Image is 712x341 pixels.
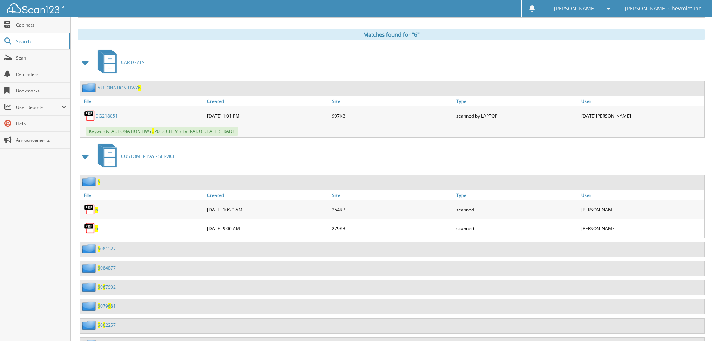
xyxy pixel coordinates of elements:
img: folder2.png [82,301,98,311]
span: CUSTOMER PAY - SERVICE [121,153,176,159]
span: CAR DEALS [121,59,145,66]
span: Announcements [16,137,67,143]
div: 997KB [330,108,455,123]
div: [DATE] 10:20 AM [205,202,330,217]
a: CAR DEALS [93,48,145,77]
a: 6 [95,225,98,232]
a: User [579,190,704,200]
span: 6 [98,284,100,290]
a: AUTONATION HWY6 [98,85,141,91]
a: Type [454,96,579,106]
img: folder2.png [82,320,98,330]
img: folder2.png [82,282,98,292]
div: scanned [454,202,579,217]
a: DG218051 [95,113,118,119]
span: 6 [98,246,100,252]
a: Size [330,96,455,106]
span: 6 [103,284,105,290]
span: 6 [152,128,154,134]
img: PDF.png [84,110,95,121]
img: scan123-logo-white.svg [7,3,64,13]
div: [DATE] 1:01 PM [205,108,330,123]
span: 6 [98,265,100,271]
div: [PERSON_NAME] [579,221,704,236]
iframe: Chat Widget [675,305,712,341]
span: Keywords: AUTONATION HWY 2013 CHEV SILVERADO DEALER TRADE [86,127,238,136]
a: User [579,96,704,106]
img: PDF.png [84,204,95,215]
span: Help [16,121,67,127]
span: [PERSON_NAME] [554,6,596,11]
img: folder2.png [82,83,98,92]
span: Reminders [16,71,67,77]
div: [DATE] 9:06 AM [205,221,330,236]
div: scanned by LAPTOP [454,108,579,123]
span: User Reports [16,104,61,110]
img: folder2.png [82,244,98,253]
a: 6067902 [98,284,116,290]
div: scanned [454,221,579,236]
span: 6 [108,303,111,309]
img: folder2.png [82,177,98,186]
a: Created [205,190,330,200]
span: Cabinets [16,22,67,28]
div: [DATE][PERSON_NAME] [579,108,704,123]
a: CUSTOMER PAY - SERVICE [93,141,176,171]
span: Bookmarks [16,88,67,94]
a: 6 [95,207,98,213]
div: [PERSON_NAME] [579,202,704,217]
span: 6 [138,85,141,91]
span: 6 [98,322,100,328]
img: folder2.png [82,263,98,273]
a: Type [454,190,579,200]
span: Search [16,38,65,45]
a: 6084877 [98,265,116,271]
a: 6 [98,179,100,185]
a: File [80,190,205,200]
div: 279KB [330,221,455,236]
span: Scan [16,55,67,61]
div: Matches found for "6" [78,29,705,40]
a: 6062257 [98,322,116,328]
a: Size [330,190,455,200]
span: 6 [103,322,105,328]
a: Created [205,96,330,106]
a: 6081327 [98,246,116,252]
span: [PERSON_NAME] Chevrolet Inc [625,6,701,11]
a: 6079681 [98,303,116,309]
a: File [80,96,205,106]
div: 254KB [330,202,455,217]
img: PDF.png [84,223,95,234]
span: 6 [98,303,100,309]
